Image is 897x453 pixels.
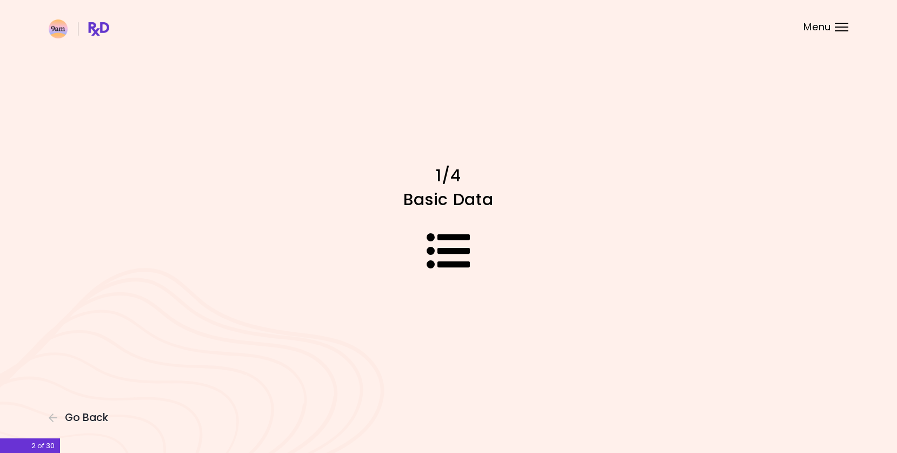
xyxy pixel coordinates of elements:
button: Go Back [49,412,114,424]
span: Menu [803,22,831,32]
h1: 1/4 [260,165,638,186]
h1: Basic Data [260,189,638,210]
span: Go Back [65,412,108,424]
img: RxDiet [49,19,109,38]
